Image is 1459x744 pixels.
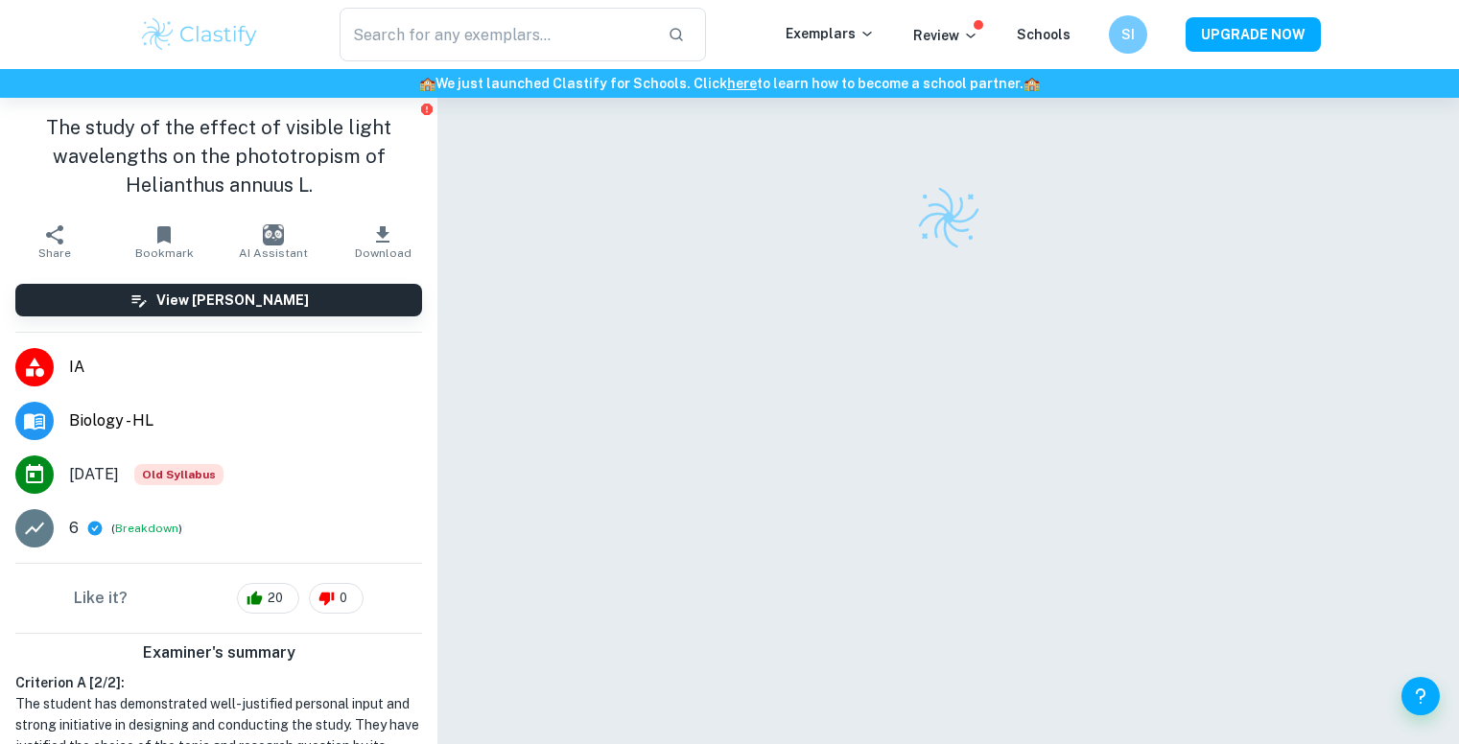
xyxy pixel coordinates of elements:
img: Clastify logo [139,15,261,54]
span: 🏫 [1024,76,1040,91]
button: AI Assistant [219,215,328,268]
span: AI Assistant [239,246,308,260]
button: Breakdown [115,520,178,537]
button: Report issue [419,102,434,116]
span: 🏫 [419,76,435,91]
span: IA [69,356,422,379]
h6: We just launched Clastify for Schools. Click to learn how to become a school partner. [4,73,1455,94]
h6: SI [1117,24,1139,45]
h1: The study of the effect of visible light wavelengths on the phototropism of Helianthus annuus L. [15,113,422,199]
button: Bookmark [109,215,219,268]
h6: View [PERSON_NAME] [156,290,309,311]
span: Bookmark [135,246,194,260]
button: SI [1109,15,1147,54]
h6: Criterion A [ 2 / 2 ]: [15,672,422,693]
span: Download [355,246,412,260]
img: Clastify logo [915,184,982,251]
span: ( ) [111,520,182,538]
a: Schools [1017,27,1071,42]
div: Starting from the May 2025 session, the Biology IA requirements have changed. It's OK to refer to... [134,464,224,485]
p: Exemplars [786,23,875,44]
h6: Like it? [74,587,128,610]
span: [DATE] [69,463,119,486]
button: UPGRADE NOW [1186,17,1321,52]
input: Search for any exemplars... [340,8,653,61]
h6: Examiner's summary [8,641,430,664]
a: here [727,76,757,91]
button: View [PERSON_NAME] [15,284,422,316]
span: 20 [257,589,294,608]
span: Old Syllabus [134,464,224,485]
img: AI Assistant [263,224,284,245]
span: Share [38,246,71,260]
span: 0 [329,589,358,608]
p: Review [913,25,978,46]
p: 6 [69,517,79,540]
button: Help and Feedback [1401,677,1440,715]
span: Biology - HL [69,409,422,432]
button: Download [328,215,437,268]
